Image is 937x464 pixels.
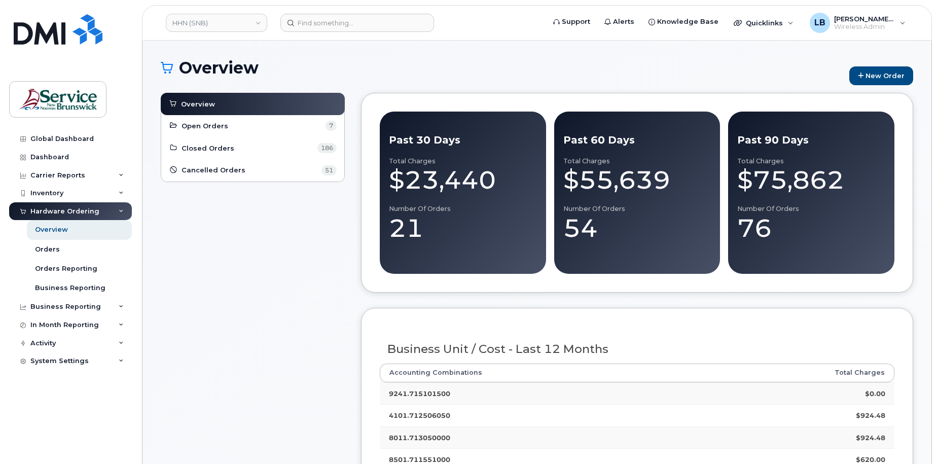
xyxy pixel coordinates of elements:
[698,364,894,382] th: Total Charges
[856,434,885,442] strong: $924.48
[737,213,885,243] div: 76
[168,98,337,110] a: Overview
[389,133,537,148] div: Past 30 Days
[563,157,711,165] div: Total Charges
[737,133,885,148] div: Past 90 Days
[563,213,711,243] div: 54
[182,144,234,153] span: Closed Orders
[389,205,537,213] div: Number of Orders
[737,205,885,213] div: Number of Orders
[856,411,885,419] strong: $924.48
[317,143,337,153] span: 186
[389,411,450,419] strong: 4101.712506050
[389,389,450,398] strong: 9241.715101500
[856,455,885,463] strong: $620.00
[737,157,885,165] div: Total Charges
[169,120,337,132] a: Open Orders 7
[389,165,537,195] div: $23,440
[169,164,337,176] a: Cancelled Orders 51
[563,205,711,213] div: Number of Orders
[389,157,537,165] div: Total Charges
[563,165,711,195] div: $55,639
[169,142,337,154] a: Closed Orders 186
[849,66,913,85] a: New Order
[182,121,228,131] span: Open Orders
[563,133,711,148] div: Past 60 Days
[387,343,887,355] h3: Business Unit / Cost - Last 12 Months
[380,364,698,382] th: Accounting Combinations
[182,165,245,175] span: Cancelled Orders
[865,389,885,398] strong: $0.00
[389,434,450,442] strong: 8011.713050000
[181,99,215,109] span: Overview
[161,59,844,77] h1: Overview
[737,165,885,195] div: $75,862
[389,455,450,463] strong: 8501.711551000
[389,213,537,243] div: 21
[326,121,337,131] span: 7
[321,165,337,175] span: 51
